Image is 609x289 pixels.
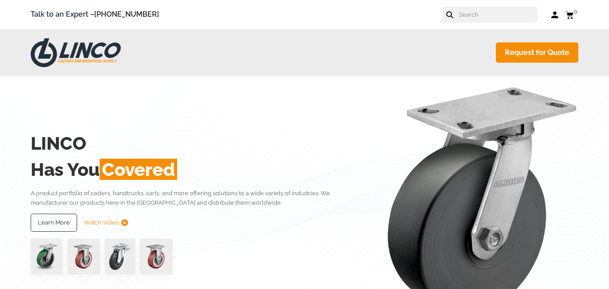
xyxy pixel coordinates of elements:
a: [PHONE_NUMBER] [94,10,159,18]
a: Log in [551,10,559,19]
img: pn3orx8a-94725-1-1-.png [31,239,63,275]
img: subtract.png [121,219,128,226]
img: capture-59611-removebg-preview-1.png [67,239,100,275]
a: Learn More [31,214,77,232]
p: A product portfolio of casters, handtrucks, carts, and more offering solutions to a wide variety ... [31,188,358,208]
h2: LINCO [31,130,358,156]
span: Covered [100,159,177,180]
img: lvwpp200rst849959jpg-30522-removebg-preview-1.png [105,239,135,275]
input: Search [458,7,537,23]
span: 0 [574,8,577,15]
a: 0 [565,9,578,20]
img: LINCO CASTERS & INDUSTRIAL SUPPLY [31,38,121,67]
img: capture-59611-removebg-preview-1.png [140,239,173,275]
a: Watch Video [84,214,128,232]
a: Request for Quote [496,42,578,63]
span: Talk to an Expert – [31,9,159,21]
h2: Has You [31,156,358,183]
